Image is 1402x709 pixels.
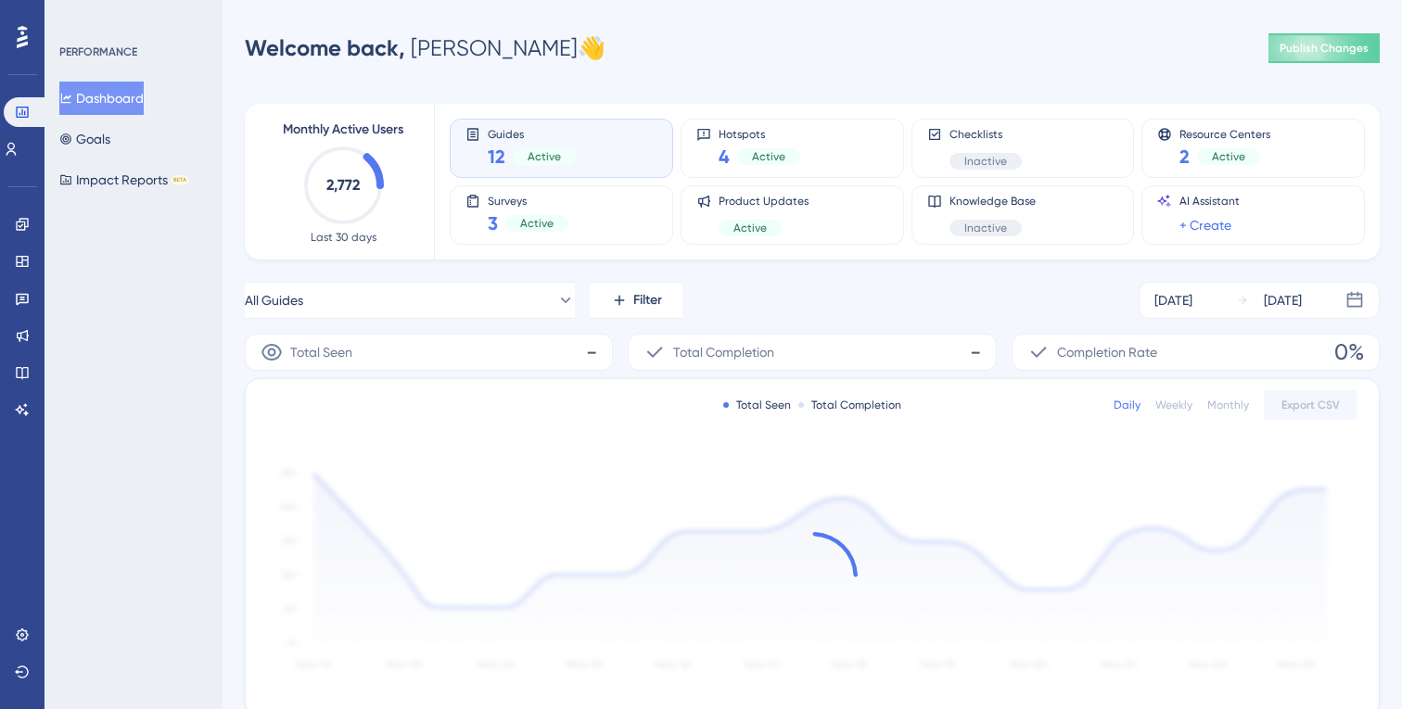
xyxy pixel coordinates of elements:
div: [DATE] [1264,289,1302,311]
span: Publish Changes [1280,41,1369,56]
span: 12 [488,144,505,170]
div: Total Seen [723,398,791,412]
div: Monthly [1207,398,1249,412]
span: AI Assistant [1179,194,1240,209]
span: Total Seen [290,341,352,363]
span: Active [1212,149,1245,164]
span: Hotspots [719,127,800,140]
span: Knowledge Base [950,194,1036,209]
span: Welcome back, [245,34,405,61]
span: Total Completion [673,341,774,363]
div: PERFORMANCE [59,44,137,59]
span: Active [752,149,785,164]
span: Active [733,221,767,235]
span: Completion Rate [1057,341,1157,363]
span: All Guides [245,289,303,311]
span: Monthly Active Users [283,119,403,141]
button: Filter [590,282,682,319]
button: Export CSV [1264,390,1357,420]
span: - [970,337,981,367]
div: Total Completion [798,398,901,412]
a: + Create [1179,214,1231,236]
span: Inactive [964,221,1007,235]
button: All Guides [245,282,575,319]
div: Daily [1114,398,1141,412]
span: Inactive [964,154,1007,169]
div: Weekly [1155,398,1192,412]
span: - [586,337,597,367]
button: Dashboard [59,82,144,115]
span: 0% [1334,337,1364,367]
span: Checklists [950,127,1022,142]
button: Impact ReportsBETA [59,163,188,196]
text: 2,772 [326,176,360,194]
span: Guides [488,127,576,140]
span: Active [528,149,561,164]
span: 2 [1179,144,1190,170]
span: Surveys [488,194,568,207]
span: 4 [719,144,730,170]
span: Resource Centers [1179,127,1270,140]
button: Goals [59,122,110,156]
span: Product Updates [719,194,809,209]
span: 3 [488,210,498,236]
div: BETA [172,175,188,184]
span: Export CSV [1281,398,1340,412]
div: [PERSON_NAME] 👋 [245,33,605,63]
div: [DATE] [1154,289,1192,311]
span: Last 30 days [311,230,376,245]
span: Filter [633,289,662,311]
span: Active [520,216,554,231]
button: Publish Changes [1268,33,1380,63]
